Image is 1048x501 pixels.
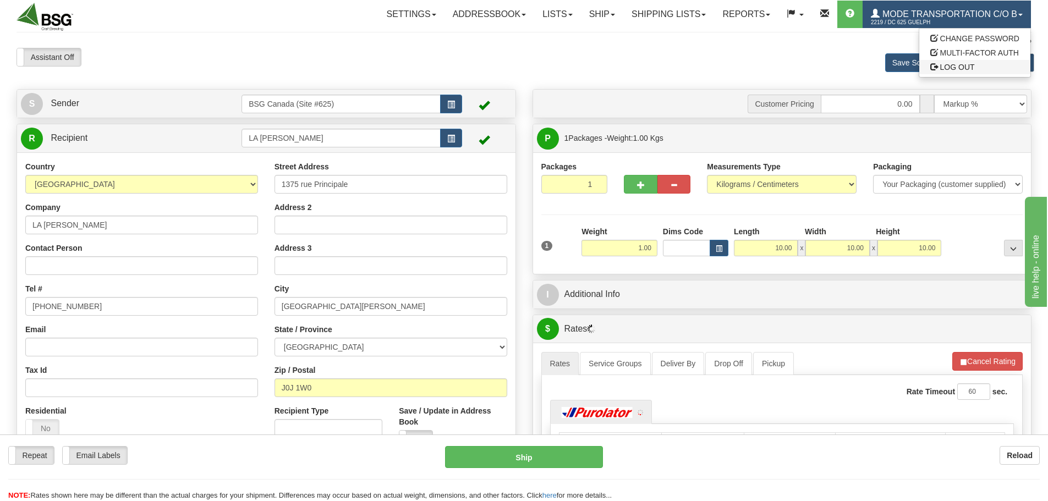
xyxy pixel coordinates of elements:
label: Save / Update in Address Book [399,405,507,427]
a: Lists [534,1,580,28]
button: Reload [1000,446,1040,465]
a: Rates [541,352,579,375]
a: LOG OUT [919,60,1030,74]
span: $ [537,318,559,340]
label: Weight [581,226,607,237]
button: Save Screen Layout [885,53,973,72]
a: MULTI-FACTOR AUTH [919,46,1030,60]
th: Delivery [836,432,946,453]
img: Purolator [559,407,636,418]
label: Tel # [25,283,42,294]
th: Service [559,432,662,453]
label: Zip / Postal [275,365,316,376]
div: ... [1004,240,1023,256]
span: Recipient [51,133,87,142]
label: Country [25,161,55,172]
span: x [870,240,877,256]
a: R Recipient [21,127,217,150]
a: Reports [714,1,778,28]
button: Cancel Rating [952,352,1023,371]
span: Packages - [564,127,663,149]
label: Assistant Off [17,48,81,66]
span: P [537,128,559,150]
a: P 1Packages -Weight:1.00 Kgs [537,127,1028,150]
label: City [275,283,289,294]
span: I [537,284,559,306]
img: Progress.gif [587,324,596,333]
th: Your $ [744,432,835,453]
span: 1 [564,134,569,142]
label: Dims Code [663,226,703,237]
label: Email [25,324,46,335]
input: Recipient Id [242,129,441,147]
label: Repeat [9,447,54,464]
span: R [21,128,43,150]
img: tiny_red.gif [638,410,643,415]
label: Packaging [873,161,912,172]
input: Enter a location [275,175,507,194]
label: State / Province [275,324,332,335]
img: logo2219.jpg [17,3,73,31]
label: Email Labels [63,447,127,464]
label: Rate Timeout [907,386,955,397]
label: Contact Person [25,243,82,254]
iframe: chat widget [1023,194,1047,306]
a: Shipping lists [623,1,714,28]
span: 1 [541,241,553,251]
label: Address 3 [275,243,312,254]
a: Ship [581,1,623,28]
a: Drop Off [705,352,752,375]
a: $Rates [537,318,1028,340]
a: Deliver By [652,352,705,375]
span: Sender [51,98,79,108]
span: CHANGE PASSWORD [940,34,1019,43]
div: live help - online [8,7,102,20]
a: IAdditional Info [537,283,1028,306]
a: Service Groups [580,352,650,375]
div: Support: 1 - 855 - 55 - 2SHIP [17,38,1031,47]
span: LOG OUT [940,63,975,71]
label: Address 2 [275,202,312,213]
b: Reload [1007,451,1033,460]
a: Settings [378,1,445,28]
label: Measurements Type [707,161,781,172]
label: Packages [541,161,577,172]
span: Kgs [650,134,663,142]
label: Height [876,226,900,237]
span: Mode Transportation c/o B [880,9,1017,19]
span: MULTI-FACTOR AUTH [940,48,1019,57]
span: Weight: [607,134,663,142]
span: 2219 / DC 625 Guelph [871,17,953,28]
label: Company [25,202,61,213]
label: Tax Id [25,365,47,376]
a: Pickup [753,352,794,375]
label: Width [805,226,826,237]
span: S [21,93,43,115]
label: No [26,420,59,437]
a: Mode Transportation c/o B 2219 / DC 625 Guelph [863,1,1031,28]
label: Residential [25,405,67,416]
button: Ship [445,446,603,468]
a: CHANGE PASSWORD [919,31,1030,46]
label: Length [734,226,760,237]
a: S Sender [21,92,242,115]
label: No [399,431,432,448]
label: sec. [992,386,1007,397]
span: Customer Pricing [748,95,820,113]
a: Addressbook [445,1,535,28]
th: List $ [662,432,744,453]
span: x [798,240,805,256]
span: NOTE: [8,491,30,499]
span: 1.00 [633,134,648,142]
label: Street Address [275,161,329,172]
a: here [542,491,557,499]
input: Sender Id [242,95,441,113]
label: Recipient Type [275,405,329,416]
